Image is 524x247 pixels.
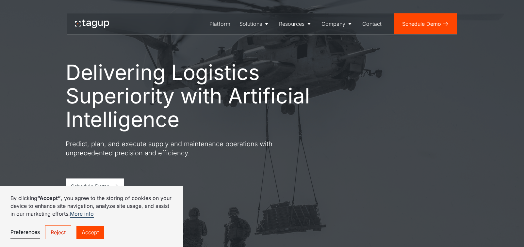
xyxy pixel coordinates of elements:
[394,13,457,34] a: Schedule Demo
[37,195,61,201] strong: “Accept”
[205,13,235,34] a: Platform
[10,225,40,239] a: Preferences
[76,226,104,239] a: Accept
[45,225,71,239] a: Reject
[235,13,274,34] a: Solutions
[402,20,441,28] div: Schedule Demo
[321,20,345,28] div: Company
[66,139,301,158] p: Predict, plan, and execute supply and maintenance operations with unprecedented precision and eff...
[239,20,262,28] div: Solutions
[362,20,382,28] div: Contact
[66,61,340,131] h1: Delivering Logistics Superiority with Artificial Intelligence
[71,182,110,190] div: Schedule Demo
[209,20,230,28] div: Platform
[10,194,173,218] p: By clicking , you agree to the storing of cookies on your device to enhance site navigation, anal...
[274,13,317,34] a: Resources
[279,20,304,28] div: Resources
[66,178,124,194] a: Schedule Demo
[317,13,358,34] a: Company
[70,210,94,218] a: More info
[358,13,386,34] a: Contact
